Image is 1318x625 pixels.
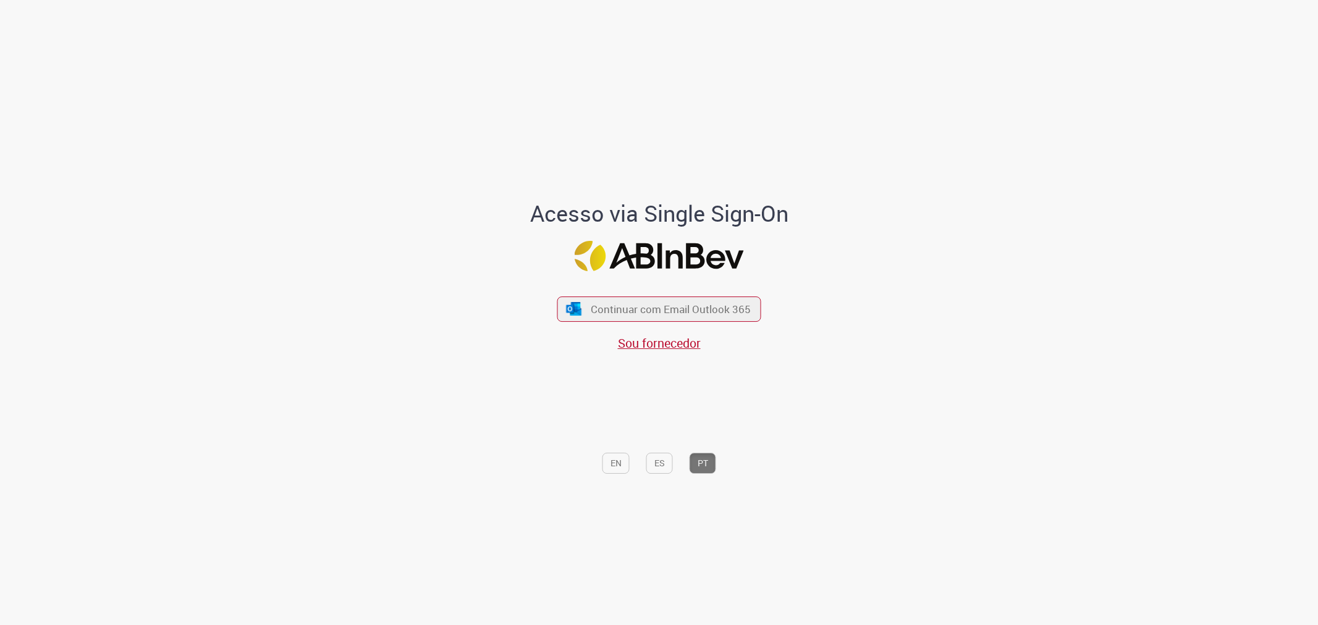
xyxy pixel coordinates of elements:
button: PT [690,453,716,474]
button: EN [602,453,630,474]
img: Logo ABInBev [575,241,744,271]
button: ES [646,453,673,474]
button: ícone Azure/Microsoft 360 Continuar com Email Outlook 365 [557,296,761,322]
h1: Acesso via Single Sign-On [488,201,830,226]
a: Sou fornecedor [618,335,701,351]
img: ícone Azure/Microsoft 360 [565,302,582,315]
span: Continuar com Email Outlook 365 [591,302,751,316]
